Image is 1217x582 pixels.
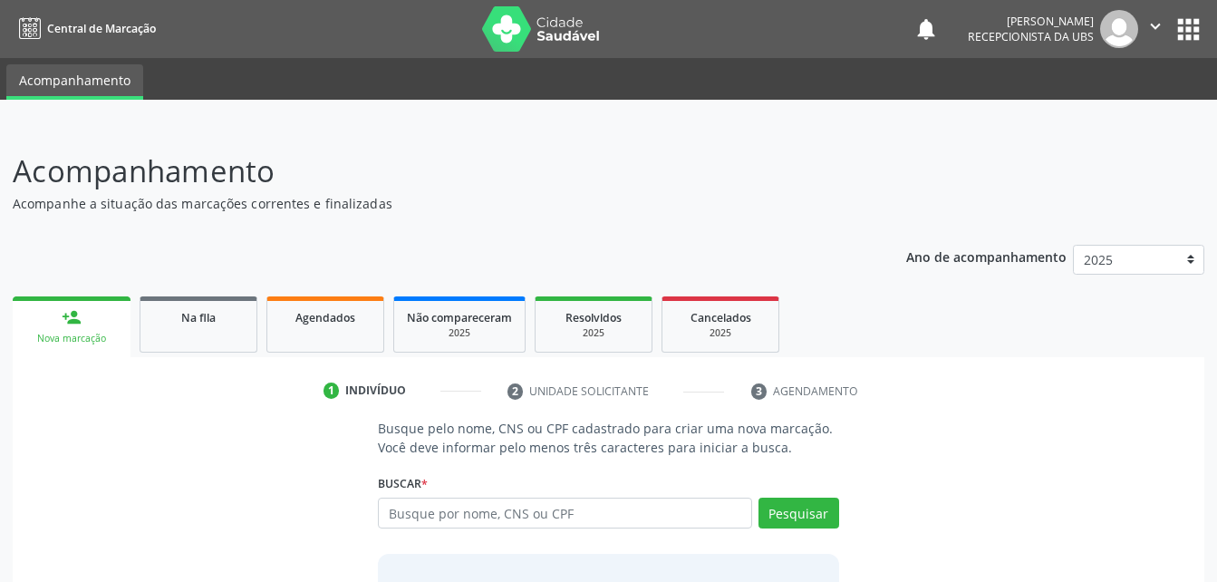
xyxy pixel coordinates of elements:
button: Pesquisar [758,498,839,529]
span: Agendados [295,310,355,325]
span: Na fila [181,310,216,325]
button: apps [1173,14,1204,45]
div: 2025 [548,326,639,340]
span: Central de Marcação [47,21,156,36]
a: Acompanhamento [6,64,143,100]
a: Central de Marcação [13,14,156,44]
span: Cancelados [691,310,751,325]
p: Ano de acompanhamento [906,245,1067,267]
input: Busque por nome, CNS ou CPF [378,498,751,529]
div: Indivíduo [345,383,406,399]
div: Nova marcação [25,332,118,345]
p: Busque pelo nome, CNS ou CPF cadastrado para criar uma nova marcação. Você deve informar pelo men... [378,419,838,457]
div: 1 [324,383,340,399]
i:  [1145,16,1165,36]
div: person_add [62,307,82,327]
p: Acompanhe a situação das marcações correntes e finalizadas [13,194,847,213]
img: img [1100,10,1138,48]
span: Resolvidos [565,310,622,325]
div: 2025 [407,326,512,340]
button: notifications [913,16,939,42]
span: Recepcionista da UBS [968,29,1094,44]
p: Acompanhamento [13,149,847,194]
span: Não compareceram [407,310,512,325]
div: 2025 [675,326,766,340]
div: [PERSON_NAME] [968,14,1094,29]
label: Buscar [378,470,428,498]
button:  [1138,10,1173,48]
